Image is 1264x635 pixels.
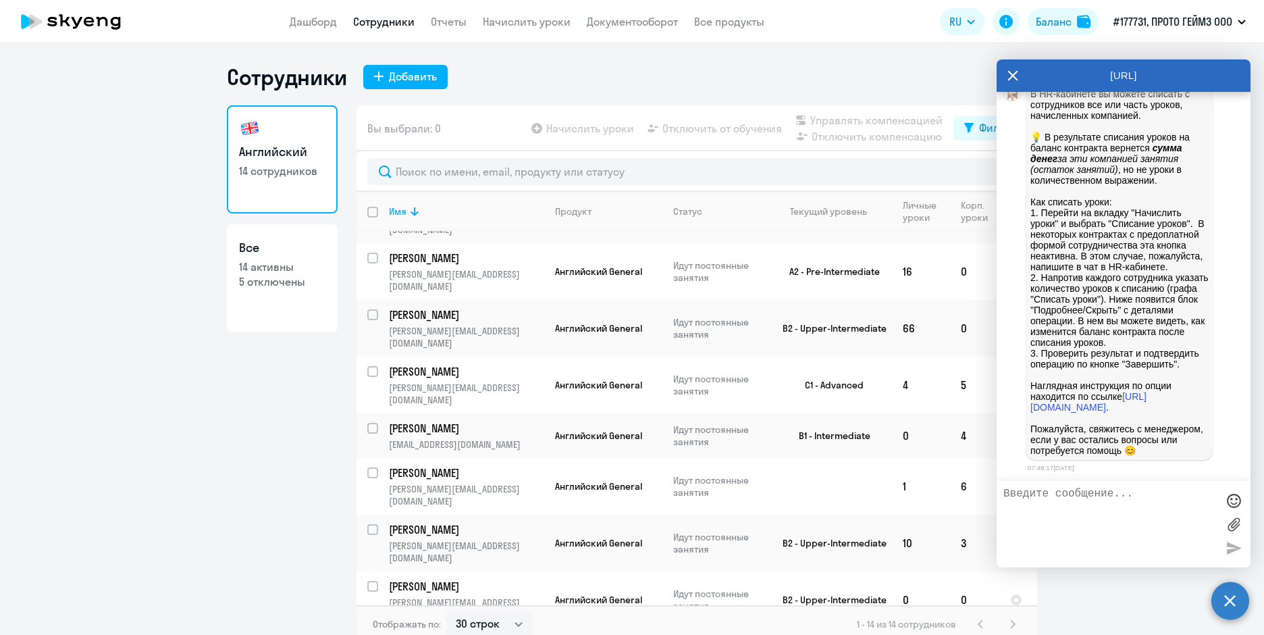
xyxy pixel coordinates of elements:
[555,205,662,218] div: Продукт
[950,515,999,571] td: 3
[555,480,642,492] span: Английский General
[673,474,766,499] p: Идут постоянные занятия
[389,364,542,379] p: [PERSON_NAME]
[389,251,544,265] a: [PERSON_NAME]
[903,199,941,224] div: Личные уроки
[953,116,1026,141] button: Фильтр
[373,618,441,630] span: Отображать по:
[389,483,544,507] p: [PERSON_NAME][EMAIL_ADDRESS][DOMAIN_NAME]
[555,537,642,549] span: Английский General
[389,421,544,436] a: [PERSON_NAME]
[227,105,338,213] a: Английский14 сотрудников
[950,243,999,300] td: 0
[227,224,338,332] a: Все14 активны5 отключены
[367,158,1026,185] input: Поиск по имени, email, продукту или статусу
[389,438,544,451] p: [EMAIL_ADDRESS][DOMAIN_NAME]
[389,522,544,537] a: [PERSON_NAME]
[555,379,642,391] span: Английский General
[389,251,542,265] p: [PERSON_NAME]
[673,373,766,397] p: Идут постоянные занятия
[483,15,571,28] a: Начислить уроки
[363,65,448,89] button: Добавить
[790,205,867,218] div: Текущий уровень
[857,618,956,630] span: 1 - 14 из 14 сотрудников
[766,413,892,458] td: B1 - Intermediate
[673,588,766,612] p: Идут постоянные занятия
[367,120,441,136] span: Вы выбрали: 0
[673,205,766,218] div: Статус
[1028,8,1099,35] button: Балансbalance
[1030,143,1184,164] em: сумма денег
[940,8,984,35] button: RU
[949,14,962,30] span: RU
[673,316,766,340] p: Идут постоянные занятия
[961,199,999,224] div: Корп. уроки
[389,364,544,379] a: [PERSON_NAME]
[1113,14,1232,30] p: #177731, ПРОТО ГЕЙМЗ ООО
[766,357,892,413] td: C1 - Advanced
[1030,88,1209,197] p: В HR-кабинете вы можете списать с сотрудников все или часть уроков, начисленных компанией. 💡 В ре...
[892,571,950,628] td: 0
[389,307,544,322] a: [PERSON_NAME]
[239,259,325,274] p: 14 активны
[389,382,544,406] p: [PERSON_NAME][EMAIL_ADDRESS][DOMAIN_NAME]
[239,239,325,257] h3: Все
[979,120,1016,136] div: Фильтр
[239,274,325,289] p: 5 отключены
[1030,197,1209,370] p: Как списать уроки: 1. Перейти на вкладку "Начислить уроки" и выбрать "Списание уроков". ​ В некот...
[239,143,325,161] h3: Английский
[950,413,999,458] td: 4
[766,243,892,300] td: A2 - Pre-Intermediate
[892,300,950,357] td: 66
[555,205,591,218] div: Продукт
[431,15,467,28] a: Отчеты
[555,594,642,606] span: Английский General
[1028,464,1074,472] time: 07:48:17[DATE]
[239,118,261,139] img: english
[673,259,766,284] p: Идут постоянные занятия
[290,15,337,28] a: Дашборд
[673,205,702,218] div: Статус
[389,540,544,564] p: [PERSON_NAME][EMAIL_ADDRESS][DOMAIN_NAME]
[950,357,999,413] td: 5
[389,68,437,84] div: Добавить
[353,15,415,28] a: Сотрудники
[389,465,542,480] p: [PERSON_NAME]
[389,465,544,480] a: [PERSON_NAME]
[766,300,892,357] td: B2 - Upper-Intermediate
[950,300,999,357] td: 0
[389,579,542,594] p: [PERSON_NAME]
[1030,153,1181,175] em: за эти компанией занятия (остаток занятий)
[1004,85,1021,105] img: bot avatar
[389,307,542,322] p: [PERSON_NAME]
[389,522,542,537] p: [PERSON_NAME]
[673,531,766,555] p: Идут постоянные занятия
[777,205,891,218] div: Текущий уровень
[389,205,544,218] div: Имя
[892,458,950,515] td: 1
[1030,413,1209,456] p: Пожалуйста, свяжитесь с менеджером, если у вас остались вопросы или потребуется помощь 😊
[961,199,990,224] div: Корп. уроки
[239,163,325,178] p: 14 сотрудников
[389,205,406,218] div: Имя
[227,63,347,91] h1: Сотрудники
[1030,391,1147,413] a: [URL][DOMAIN_NAME]
[389,268,544,293] p: [PERSON_NAME][EMAIL_ADDRESS][DOMAIN_NAME]
[1223,514,1244,534] label: Лимит 10 файлов
[892,243,950,300] td: 16
[766,515,892,571] td: B2 - Upper-Intermediate
[587,15,678,28] a: Документооборот
[892,413,950,458] td: 0
[950,571,999,628] td: 0
[555,430,642,442] span: Английский General
[389,579,544,594] a: [PERSON_NAME]
[1107,5,1253,38] button: #177731, ПРОТО ГЕЙМЗ ООО
[555,322,642,334] span: Английский General
[950,458,999,515] td: 6
[766,571,892,628] td: B2 - Upper-Intermediate
[389,325,544,349] p: [PERSON_NAME][EMAIL_ADDRESS][DOMAIN_NAME]
[892,357,950,413] td: 4
[555,265,642,278] span: Английский General
[389,421,542,436] p: [PERSON_NAME]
